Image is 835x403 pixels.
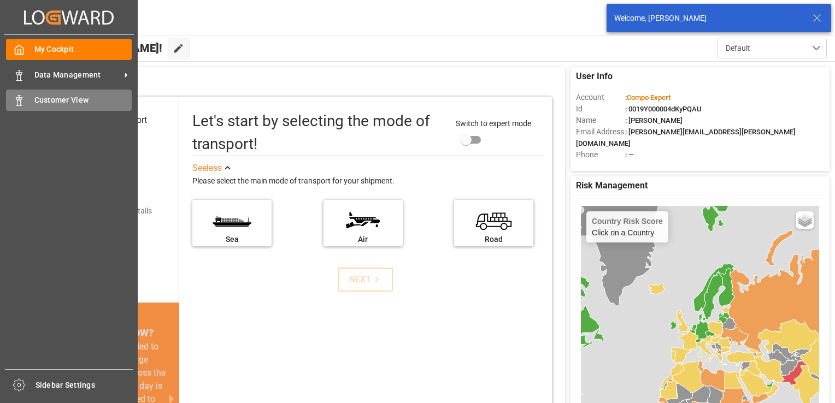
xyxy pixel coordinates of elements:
[36,380,133,391] span: Sidebar Settings
[627,93,671,102] span: Compo Expert
[796,211,814,229] a: Layers
[576,128,796,147] span: : [PERSON_NAME][EMAIL_ADDRESS][PERSON_NAME][DOMAIN_NAME]
[34,69,121,81] span: Data Management
[576,179,648,192] span: Risk Management
[625,151,634,159] span: : —
[6,39,132,60] a: My Cockpit
[592,217,663,237] div: Click on a Country
[726,43,750,54] span: Default
[576,103,625,115] span: Id
[576,149,625,161] span: Phone
[592,217,663,226] h4: Country Risk Score
[576,115,625,126] span: Name
[718,38,827,58] button: open menu
[576,161,625,172] span: Account Type
[349,273,383,286] div: NEXT
[338,268,393,292] button: NEXT
[460,234,528,245] div: Road
[576,92,625,103] span: Account
[456,119,531,128] span: Switch to expert mode
[625,93,671,102] span: :
[198,234,266,245] div: Sea
[34,44,132,55] span: My Cockpit
[625,162,652,170] span: : Shipper
[625,105,702,113] span: : 0019Y000004dKyPQAU
[192,110,445,156] div: Let's start by selecting the mode of transport!
[6,90,132,111] a: Customer View
[45,38,162,58] span: Hello [PERSON_NAME]!
[576,126,625,138] span: Email Address
[192,175,544,188] div: Please select the main mode of transport for your shipment.
[576,70,613,83] span: User Info
[192,162,222,175] div: See less
[614,13,802,24] div: Welcome, [PERSON_NAME]
[34,94,132,106] span: Customer View
[329,234,397,245] div: Air
[625,116,683,125] span: : [PERSON_NAME]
